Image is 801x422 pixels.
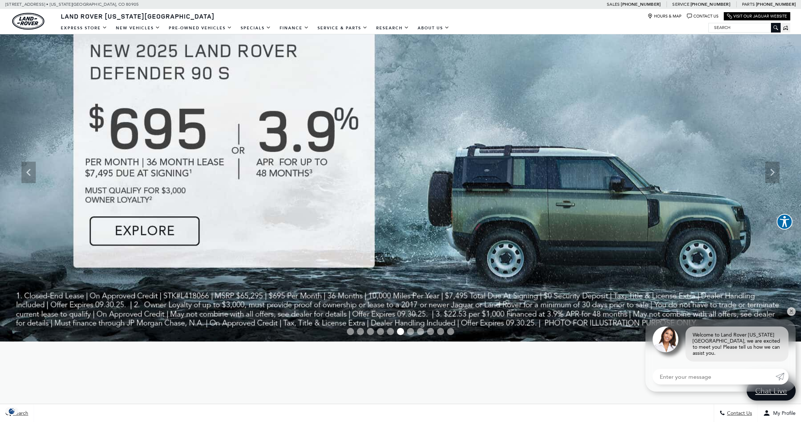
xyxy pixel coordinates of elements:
[61,12,215,20] span: Land Rover [US_STATE][GEOGRAPHIC_DATA]
[770,410,796,416] span: My Profile
[56,12,219,20] a: Land Rover [US_STATE][GEOGRAPHIC_DATA]
[367,328,374,335] span: Go to slide 3
[372,22,413,34] a: Research
[417,328,424,335] span: Go to slide 8
[357,328,364,335] span: Go to slide 2
[672,2,689,7] span: Service
[607,2,620,7] span: Sales
[777,214,792,231] aside: Accessibility Help Desk
[709,23,780,32] input: Search
[164,22,236,34] a: Pre-Owned Vehicles
[112,22,164,34] a: New Vehicles
[407,328,414,335] span: Go to slide 7
[347,328,354,335] span: Go to slide 1
[687,14,718,19] a: Contact Us
[447,328,454,335] span: Go to slide 11
[758,404,801,422] button: Open user profile menu
[21,162,36,183] div: Previous
[12,13,44,30] img: Land Rover
[685,327,788,362] div: Welcome to Land Rover [US_STATE][GEOGRAPHIC_DATA], we are excited to meet you! Please tell us how...
[5,2,139,7] a: [STREET_ADDRESS] • [US_STATE][GEOGRAPHIC_DATA], CO 80905
[56,22,454,34] nav: Main Navigation
[621,1,660,7] a: [PHONE_NUMBER]
[653,327,678,352] img: Agent profile photo
[4,407,20,415] section: Click to Open Cookie Consent Modal
[725,410,752,416] span: Contact Us
[742,2,755,7] span: Parts
[275,22,313,34] a: Finance
[727,14,787,19] a: Visit Our Jaguar Website
[397,328,404,335] span: Go to slide 6
[387,328,394,335] span: Go to slide 5
[437,328,444,335] span: Go to slide 10
[648,14,682,19] a: Hours & Map
[413,22,454,34] a: About Us
[56,22,112,34] a: EXPRESS STORE
[653,369,776,384] input: Enter your message
[427,328,434,335] span: Go to slide 9
[691,1,730,7] a: [PHONE_NUMBER]
[765,162,780,183] div: Next
[756,1,796,7] a: [PHONE_NUMBER]
[776,369,788,384] a: Submit
[377,328,384,335] span: Go to slide 4
[777,214,792,230] button: Explore your accessibility options
[4,407,20,415] img: Opt-Out Icon
[313,22,372,34] a: Service & Parts
[236,22,275,34] a: Specials
[12,13,44,30] a: land-rover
